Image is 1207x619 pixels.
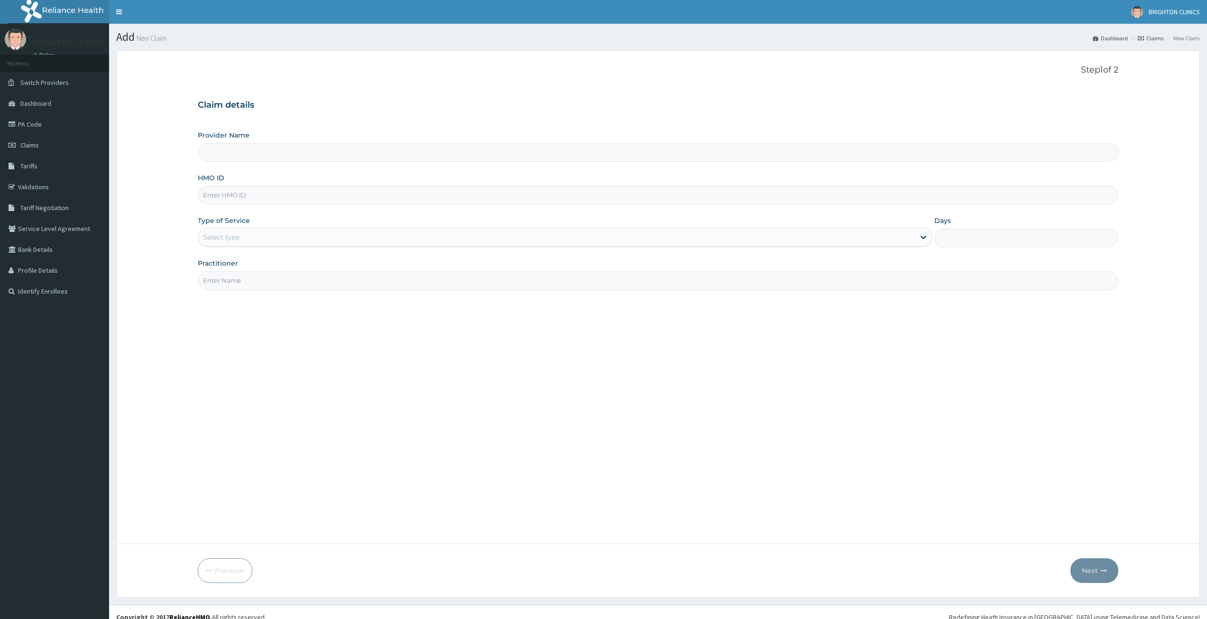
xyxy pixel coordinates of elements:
[33,52,56,58] a: Online
[20,141,39,149] span: Claims
[198,216,250,225] label: Type of Service
[198,65,1118,75] p: Step 1 of 2
[198,558,252,583] button: Previous
[20,162,37,170] span: Tariffs
[1164,34,1200,42] li: New Claim
[1149,8,1200,16] span: BRIGHTON CLINICS
[20,203,69,212] span: Tariff Negotiation
[198,173,224,183] label: HMO ID
[198,259,238,268] label: Practitioner
[20,99,51,108] span: Dashboard
[198,271,1118,290] input: Enter Name
[203,232,240,242] div: Select type
[20,78,69,87] span: Switch Providers
[198,100,1118,111] h3: Claim details
[1131,6,1143,18] img: User Image
[934,216,951,225] label: Days
[198,186,1118,204] input: Enter HMO ID
[1138,34,1163,42] a: Claims
[1093,34,1128,42] a: Dashboard
[33,38,104,47] p: BRIGHTON CLINICS
[116,31,1200,43] h1: Add
[135,35,166,42] small: New Claim
[5,28,26,50] img: User Image
[198,130,249,140] label: Provider Name
[1070,558,1118,583] button: Next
